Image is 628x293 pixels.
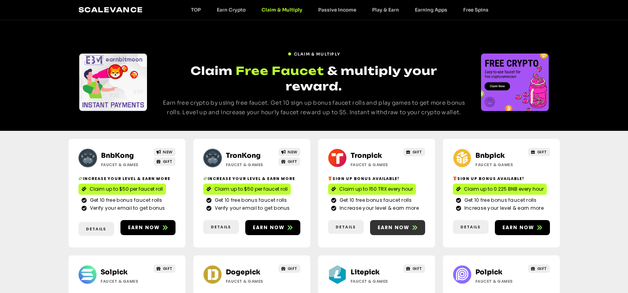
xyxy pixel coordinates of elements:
[163,159,173,165] span: GIFT
[403,148,425,156] a: GIFT
[286,64,437,93] span: & multiply your reward.
[226,151,261,160] a: TronKong
[78,6,143,14] a: Scalevance
[203,176,300,182] h2: Increase your level & earn more
[370,220,425,235] a: Earn now
[163,266,173,272] span: GIFT
[203,220,239,234] a: Details
[78,222,114,236] a: Details
[453,220,489,234] a: Details
[90,186,163,193] span: Claim up to $50 per faucet roll
[253,224,285,231] span: Earn now
[378,224,410,231] span: Earn now
[254,7,310,13] a: Claim & Multiply
[475,151,505,160] a: Bnbpick
[203,176,207,180] img: 💸
[351,162,400,168] h2: Faucet & Games
[495,220,550,235] a: Earn now
[101,268,128,276] a: Solpick
[328,176,425,182] h2: Sign Up Bonus Available!
[236,63,324,79] span: Free Faucet
[294,51,341,57] span: Claim & Multiply
[183,7,209,13] a: TOP
[537,266,547,272] span: GIFT
[412,266,422,272] span: GIFT
[213,205,290,212] span: Verify your email to get bonus
[338,205,419,212] span: Increase your level & earn more
[78,184,166,195] a: Claim up to $50 per faucet roll
[338,197,412,204] span: Get 10 free bonus faucet rolls
[475,162,525,168] h2: Faucet & Games
[351,268,380,276] a: Litepick
[154,264,176,273] a: GIFT
[412,149,422,155] span: GIFT
[79,54,147,111] div: Slides
[209,7,254,13] a: Earn Crypto
[88,205,165,212] span: Verify your email to get bonus
[528,264,550,273] a: GIFT
[279,148,300,156] a: NEW
[120,220,176,235] a: Earn now
[464,186,544,193] span: Claim up to 0.225 BNB every hour
[154,148,176,156] a: NEW
[502,224,534,231] span: Earn now
[339,186,413,193] span: Claim up to 150 TRX every hour
[453,176,550,182] h2: Sign Up Bonus Available!
[78,176,176,182] h2: Increase your level & earn more
[163,149,173,155] span: NEW
[537,149,547,155] span: GIFT
[226,268,260,276] a: Dogepick
[245,220,300,235] a: Earn now
[528,148,550,156] a: GIFT
[101,151,134,160] a: BnbKong
[279,157,300,166] a: GIFT
[453,184,547,195] a: Claim up to 0.225 BNB every hour
[310,7,364,13] a: Passive Income
[288,159,298,165] span: GIFT
[364,7,407,13] a: Play & Earn
[453,176,457,180] img: 🎁
[455,7,496,13] a: Free Spins
[288,48,341,57] a: Claim & Multiply
[460,224,481,230] span: Details
[462,197,537,204] span: Get 10 free bonus faucet rolls
[183,7,496,13] nav: Menu
[475,278,525,284] h2: Faucet & Games
[288,266,298,272] span: GIFT
[154,157,176,166] a: GIFT
[407,7,455,13] a: Earning Apps
[211,224,231,230] span: Details
[191,64,233,78] span: Claim
[162,98,466,117] p: Earn free crypto by using free faucet. Get 10 sign up bonus faucet rolls and play games to get mo...
[214,186,288,193] span: Claim up to $50 per faucet roll
[288,149,298,155] span: NEW
[351,278,400,284] h2: Faucet & Games
[403,264,425,273] a: GIFT
[101,162,151,168] h2: Faucet & Games
[279,264,300,273] a: GIFT
[351,151,382,160] a: Tronpick
[336,224,356,230] span: Details
[86,226,106,232] span: Details
[475,268,502,276] a: Polpick
[226,162,275,168] h2: Faucet & Games
[462,205,544,212] span: Increase your level & earn more
[213,197,287,204] span: Get 10 free bonus faucet rolls
[78,176,82,180] img: 💸
[328,176,332,180] img: 🎁
[481,54,549,111] div: Slides
[203,184,291,195] a: Claim up to $50 per faucet roll
[328,220,364,234] a: Details
[328,184,416,195] a: Claim up to 150 TRX every hour
[226,278,275,284] h2: Faucet & Games
[128,224,160,231] span: Earn now
[101,278,150,284] h2: Faucet & Games
[88,197,162,204] span: Get 10 free bonus faucet rolls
